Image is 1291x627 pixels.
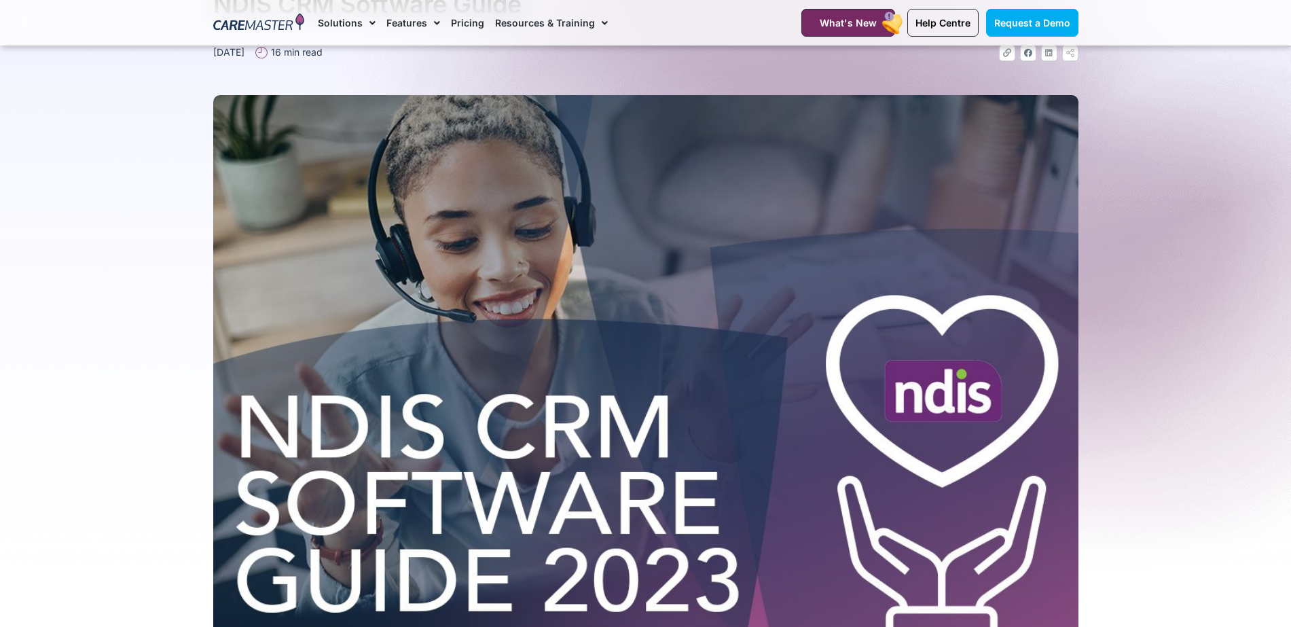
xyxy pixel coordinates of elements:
[268,45,323,59] span: 16 min read
[915,17,970,29] span: Help Centre
[213,46,244,58] time: [DATE]
[820,17,877,29] span: What's New
[986,9,1078,37] a: Request a Demo
[907,9,979,37] a: Help Centre
[213,13,305,33] img: CareMaster Logo
[801,9,895,37] a: What's New
[994,17,1070,29] span: Request a Demo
